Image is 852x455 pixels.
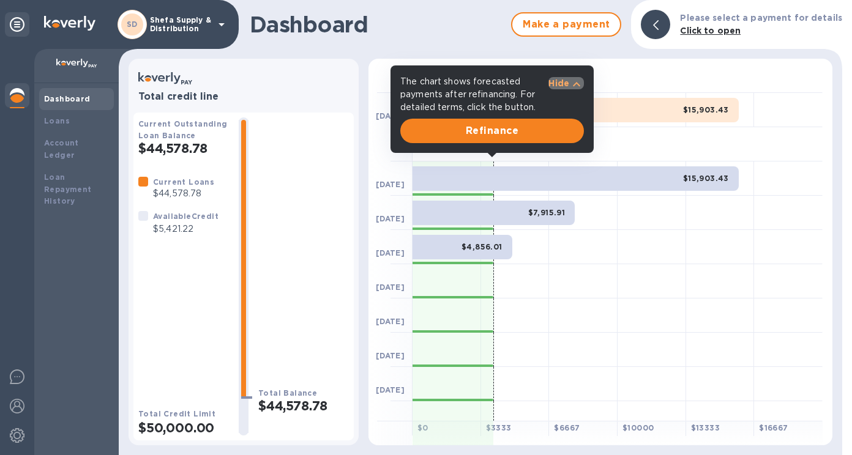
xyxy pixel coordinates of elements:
div: Unpin categories [5,12,29,37]
b: [DATE] [376,420,405,429]
b: Loan Repayment History [44,172,92,206]
b: [DATE] [376,180,405,189]
b: Total Credit Limit [138,409,215,418]
p: $44,578.78 [153,187,214,200]
button: Hide [548,77,584,89]
span: Make a payment [522,17,610,32]
h3: Total credit line [138,91,349,103]
h1: Dashboard [250,12,505,37]
img: Logo [44,16,95,31]
b: [DATE] [376,351,405,360]
b: Current Outstanding Loan Balance [138,119,228,140]
b: Total Balance [258,388,317,398]
h2: $44,578.78 [138,141,229,156]
b: [DATE] [376,111,405,120]
b: Click to open [680,26,741,35]
b: Available Credit [153,212,219,221]
b: $ 16667 [759,423,788,432]
b: $4,856.01 [461,242,503,251]
p: The chart shows forecasted payments after refinancing. For detailed terms, click the button. [400,75,548,114]
b: $ 3333 [486,423,512,432]
button: Make a payment [511,12,621,37]
b: $15,903.43 [683,174,729,183]
b: $ 10000 [622,423,654,432]
b: $15,903.43 [683,105,729,114]
b: [DATE] [376,248,405,257]
b: Please select a payment for details [680,13,842,23]
b: Current Loans [153,177,214,187]
b: $ 13333 [691,423,720,432]
b: Loans [44,116,70,125]
p: Hide [548,77,569,89]
b: [DATE] [376,283,405,292]
b: $ 6667 [554,423,580,432]
button: Refinance [400,119,584,143]
p: Shefa Supply & Distribution [150,16,211,33]
span: Refinance [410,124,574,138]
b: [DATE] [376,317,405,326]
b: [DATE] [376,385,405,394]
b: Account Ledger [44,138,79,160]
p: $5,421.22 [153,223,219,235]
b: [DATE] [376,214,405,223]
h2: $44,578.78 [258,398,349,413]
b: $7,915.91 [528,208,566,217]
b: SD [127,20,138,29]
b: Dashboard [44,94,91,103]
h2: $50,000.00 [138,420,229,435]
